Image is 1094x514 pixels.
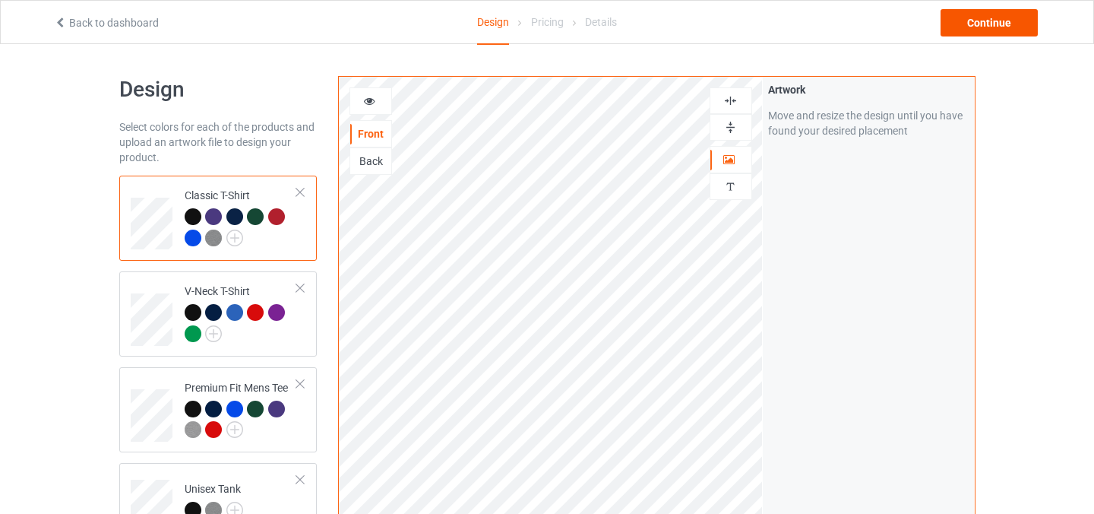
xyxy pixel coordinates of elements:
[119,367,318,452] div: Premium Fit Mens Tee
[119,271,318,357] div: V-Neck T-Shirt
[119,119,318,165] div: Select colors for each of the products and upload an artwork file to design your product.
[768,108,969,138] div: Move and resize the design until you have found your desired placement
[185,188,298,245] div: Classic T-Shirt
[941,9,1038,36] div: Continue
[723,179,738,194] img: svg%3E%0A
[723,120,738,135] img: svg%3E%0A
[54,17,159,29] a: Back to dashboard
[226,230,243,246] img: svg+xml;base64,PD94bWwgdmVyc2lvbj0iMS4wIiBlbmNvZGluZz0iVVRGLTgiPz4KPHN2ZyB3aWR0aD0iMjJweCIgaGVpZ2...
[205,230,222,246] img: heather_texture.png
[477,1,509,45] div: Design
[585,1,617,43] div: Details
[185,380,298,437] div: Premium Fit Mens Tee
[226,421,243,438] img: svg+xml;base64,PD94bWwgdmVyc2lvbj0iMS4wIiBlbmNvZGluZz0iVVRGLTgiPz4KPHN2ZyB3aWR0aD0iMjJweCIgaGVpZ2...
[185,421,201,438] img: heather_texture.png
[531,1,564,43] div: Pricing
[723,94,738,108] img: svg%3E%0A
[768,82,969,97] div: Artwork
[350,154,391,169] div: Back
[205,325,222,342] img: svg+xml;base64,PD94bWwgdmVyc2lvbj0iMS4wIiBlbmNvZGluZz0iVVRGLTgiPz4KPHN2ZyB3aWR0aD0iMjJweCIgaGVpZ2...
[350,126,391,141] div: Front
[119,176,318,261] div: Classic T-Shirt
[185,284,298,341] div: V-Neck T-Shirt
[119,76,318,103] h1: Design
